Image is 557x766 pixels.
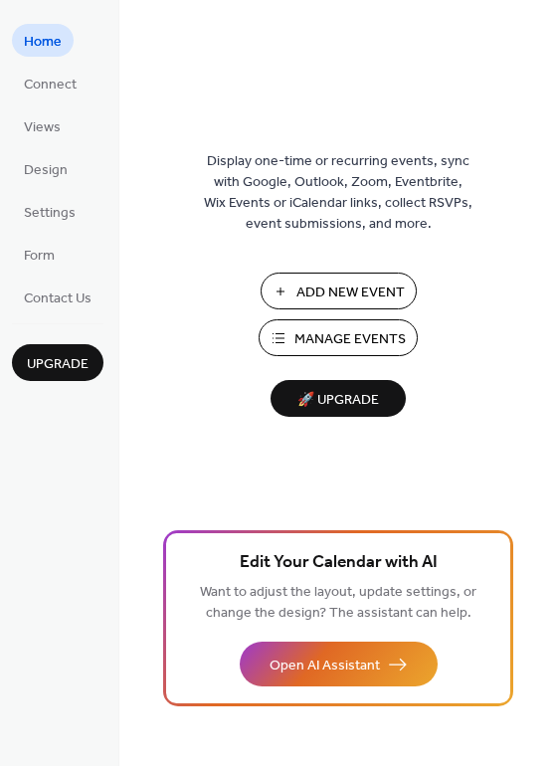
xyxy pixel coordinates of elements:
[12,67,89,99] a: Connect
[24,246,55,267] span: Form
[24,288,92,309] span: Contact Us
[24,203,76,224] span: Settings
[200,579,476,627] span: Want to adjust the layout, update settings, or change the design? The assistant can help.
[296,283,405,303] span: Add New Event
[12,281,103,313] a: Contact Us
[24,75,77,96] span: Connect
[204,151,472,235] span: Display one-time or recurring events, sync with Google, Outlook, Zoom, Eventbrite, Wix Events or ...
[271,380,406,417] button: 🚀 Upgrade
[12,195,88,228] a: Settings
[240,549,438,577] span: Edit Your Calendar with AI
[294,329,406,350] span: Manage Events
[27,354,89,375] span: Upgrade
[259,319,418,356] button: Manage Events
[12,152,80,185] a: Design
[282,387,394,414] span: 🚀 Upgrade
[12,24,74,57] a: Home
[24,160,68,181] span: Design
[24,117,61,138] span: Views
[240,642,438,686] button: Open AI Assistant
[24,32,62,53] span: Home
[12,238,67,271] a: Form
[12,344,103,381] button: Upgrade
[12,109,73,142] a: Views
[270,656,380,676] span: Open AI Assistant
[261,273,417,309] button: Add New Event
